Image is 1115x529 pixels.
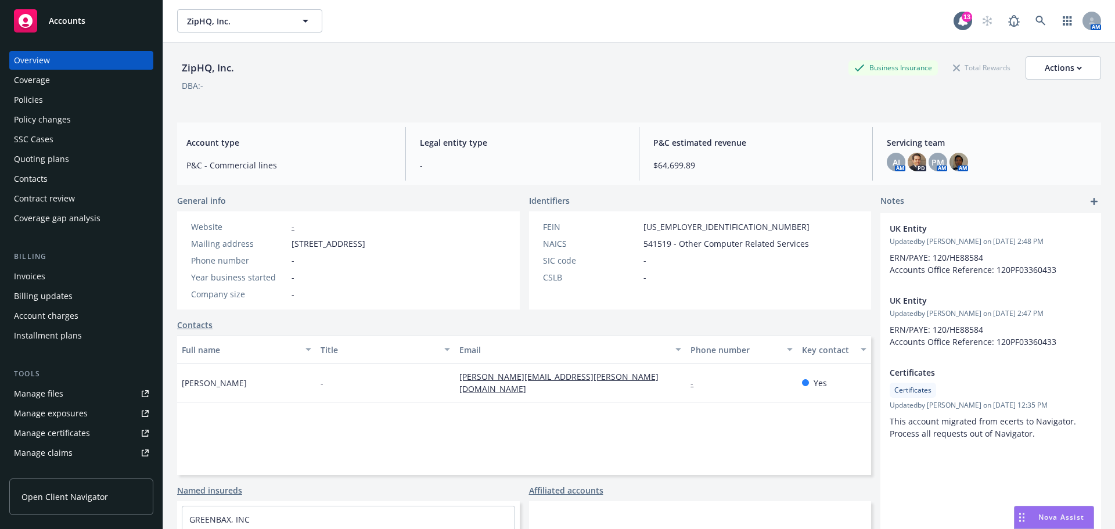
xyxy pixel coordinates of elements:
div: Business Insurance [848,60,938,75]
div: CSLB [543,271,639,283]
div: Installment plans [14,326,82,345]
span: Yes [814,377,827,389]
div: Drag to move [1015,506,1029,528]
span: Nova Assist [1038,512,1084,522]
button: Nova Assist [1014,506,1094,529]
div: Total Rewards [947,60,1016,75]
span: Accounts [49,16,85,26]
button: ZipHQ, Inc. [177,9,322,33]
span: - [321,377,323,389]
a: Coverage gap analysis [9,209,153,228]
div: UK EntityUpdatedby [PERSON_NAME] on [DATE] 2:47 PMERN/PAYE: 120/HE88584 Accounts Office Reference... [880,285,1101,357]
span: AJ [893,156,900,168]
img: photo [949,153,968,171]
span: This account migrated from ecerts to Navigator. Process all requests out of Navigator. [890,416,1078,439]
a: Policy changes [9,110,153,129]
span: 541519 - Other Computer Related Services [643,237,809,250]
a: add [1087,195,1101,208]
a: Affiliated accounts [529,484,603,496]
a: Quoting plans [9,150,153,168]
div: UK EntityUpdatedby [PERSON_NAME] on [DATE] 2:48 PMERN/PAYE: 120/HE88584 Accounts Office Reference... [880,213,1101,285]
a: SSC Cases [9,130,153,149]
a: Search [1029,9,1052,33]
span: ZipHQ, Inc. [187,15,287,27]
span: Updated by [PERSON_NAME] on [DATE] 2:48 PM [890,236,1092,247]
span: [US_EMPLOYER_IDENTIFICATION_NUMBER] [643,221,810,233]
a: Named insureds [177,484,242,496]
div: FEIN [543,221,639,233]
img: photo [908,153,926,171]
div: Overview [14,51,50,70]
a: Contract review [9,189,153,208]
span: Certificates [890,366,1062,379]
a: Contacts [177,319,213,331]
a: Contacts [9,170,153,188]
div: Key contact [802,344,854,356]
a: Policies [9,91,153,109]
div: Company size [191,288,287,300]
div: Website [191,221,287,233]
span: Identifiers [529,195,570,207]
button: Full name [177,336,316,364]
span: - [292,288,294,300]
div: Manage exposures [14,404,88,423]
a: Manage exposures [9,404,153,423]
div: Mailing address [191,237,287,250]
a: Manage BORs [9,463,153,482]
div: SSC Cases [14,130,53,149]
span: - [643,254,646,267]
span: Open Client Navigator [21,491,108,503]
div: Quoting plans [14,150,69,168]
div: Contacts [14,170,48,188]
div: Coverage gap analysis [14,209,100,228]
button: Email [455,336,686,364]
a: - [292,221,294,232]
a: Coverage [9,71,153,89]
a: Accounts [9,5,153,37]
p: ERN/PAYE: 120/HE88584 Accounts Office Reference: 120PF03360433 [890,251,1092,276]
div: Policies [14,91,43,109]
span: - [420,159,625,171]
div: Full name [182,344,298,356]
span: P&C - Commercial lines [186,159,391,171]
a: Invoices [9,267,153,286]
div: ZipHQ, Inc. [177,60,239,75]
span: PM [931,156,944,168]
a: Manage files [9,384,153,403]
span: Legal entity type [420,136,625,149]
button: Key contact [797,336,871,364]
span: UK Entity [890,294,1062,307]
div: 13 [962,12,972,22]
span: UK Entity [890,222,1062,235]
a: Installment plans [9,326,153,345]
span: - [292,254,294,267]
span: General info [177,195,226,207]
span: Updated by [PERSON_NAME] on [DATE] 12:35 PM [890,400,1092,411]
a: Account charges [9,307,153,325]
span: - [643,271,646,283]
div: Tools [9,368,153,380]
div: Manage BORs [14,463,69,482]
div: Actions [1045,57,1082,79]
div: Account charges [14,307,78,325]
div: DBA: - [182,80,203,92]
span: - [292,271,294,283]
span: [PERSON_NAME] [182,377,247,389]
a: GREENBAX, INC [189,514,250,525]
a: Overview [9,51,153,70]
span: Account type [186,136,391,149]
button: Phone number [686,336,797,364]
div: Manage claims [14,444,73,462]
a: [PERSON_NAME][EMAIL_ADDRESS][PERSON_NAME][DOMAIN_NAME] [459,371,659,394]
span: Certificates [894,385,931,395]
div: SIC code [543,254,639,267]
div: Phone number [191,254,287,267]
div: Year business started [191,271,287,283]
button: Actions [1026,56,1101,80]
span: Servicing team [887,136,1092,149]
div: Billing updates [14,287,73,305]
button: Title [316,336,455,364]
div: Email [459,344,668,356]
span: Updated by [PERSON_NAME] on [DATE] 2:47 PM [890,308,1092,319]
div: Phone number [690,344,779,356]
